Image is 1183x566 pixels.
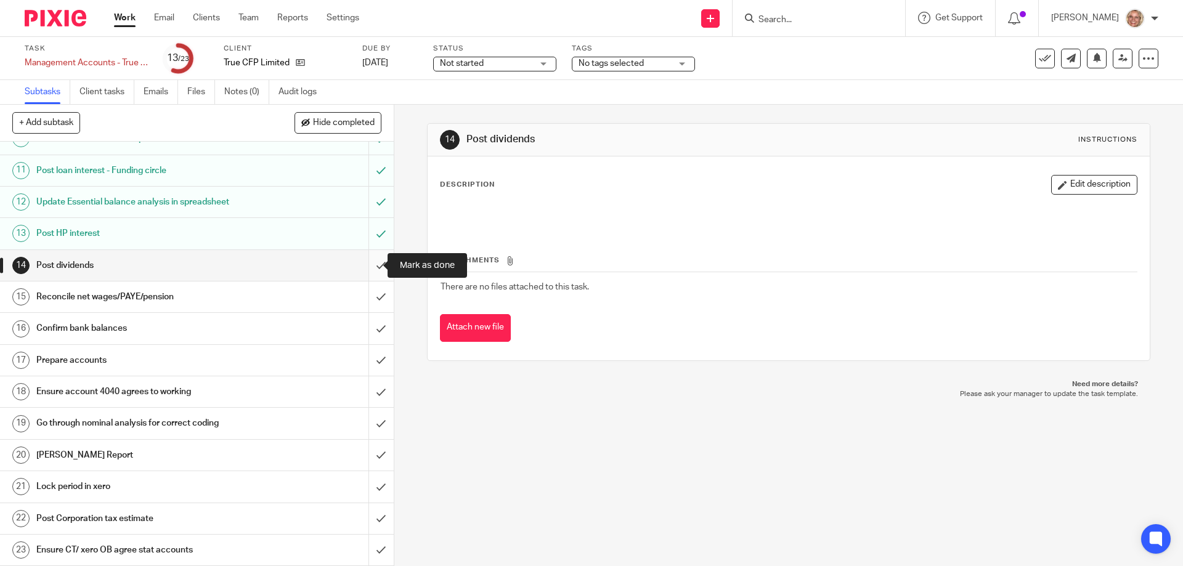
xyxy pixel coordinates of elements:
a: Client tasks [79,80,134,104]
button: Edit description [1051,175,1137,195]
label: Tags [572,44,695,54]
h1: Ensure account 4040 agrees to working [36,382,250,401]
div: 17 [12,352,30,369]
a: Files [187,80,215,104]
div: 11 [12,162,30,179]
a: Notes (0) [224,80,269,104]
div: 16 [12,320,30,338]
div: 21 [12,478,30,495]
h1: Ensure CT/ xero OB agree stat accounts [36,541,250,559]
div: 14 [440,130,460,150]
span: [DATE] [362,59,388,67]
div: 23 [12,541,30,559]
h1: Confirm bank balances [36,319,250,338]
img: SJ.jpg [1125,9,1145,28]
a: Settings [327,12,359,24]
input: Search [757,15,868,26]
div: 12 [12,193,30,211]
div: Management Accounts - True CFP [25,57,148,69]
p: Please ask your manager to update the task template. [439,389,1137,399]
button: Attach new file [440,314,511,342]
h1: Post dividends [466,133,815,146]
div: 13 [12,225,30,242]
div: Instructions [1078,135,1137,145]
label: Status [433,44,556,54]
span: Attachments [441,257,500,264]
label: Due by [362,44,418,54]
a: Audit logs [278,80,326,104]
img: Pixie [25,10,86,26]
h1: Post Corporation tax estimate [36,509,250,528]
span: Get Support [935,14,983,22]
div: 18 [12,383,30,400]
a: Subtasks [25,80,70,104]
a: Emails [144,80,178,104]
p: Description [440,180,495,190]
h1: Go through nominal analysis for correct coding [36,414,250,432]
span: No tags selected [579,59,644,68]
div: 13 [167,51,189,65]
h1: Lock period in xero [36,477,250,496]
h1: Post HP interest [36,224,250,243]
a: Work [114,12,136,24]
a: Reports [277,12,308,24]
button: + Add subtask [12,112,80,133]
span: There are no files attached to this task. [441,283,589,291]
label: Task [25,44,148,54]
h1: [PERSON_NAME] Report [36,446,250,464]
div: 15 [12,288,30,305]
h1: Reconcile net wages/PAYE/pension [36,288,250,306]
p: [PERSON_NAME] [1051,12,1119,24]
span: Not started [440,59,484,68]
div: 19 [12,415,30,432]
h1: Prepare accounts [36,351,250,370]
a: Email [154,12,174,24]
div: 14 [12,257,30,274]
button: Hide completed [295,112,381,133]
span: Hide completed [313,118,375,128]
a: Team [238,12,259,24]
h1: Post loan interest - Funding circle [36,161,250,180]
div: 22 [12,510,30,527]
small: /23 [178,55,189,62]
div: 20 [12,447,30,464]
h1: Post dividends [36,256,250,275]
p: True CFP Limited [224,57,290,69]
h1: Update Essential balance analysis in spreadsheet [36,193,250,211]
p: Need more details? [439,379,1137,389]
label: Client [224,44,347,54]
a: Clients [193,12,220,24]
